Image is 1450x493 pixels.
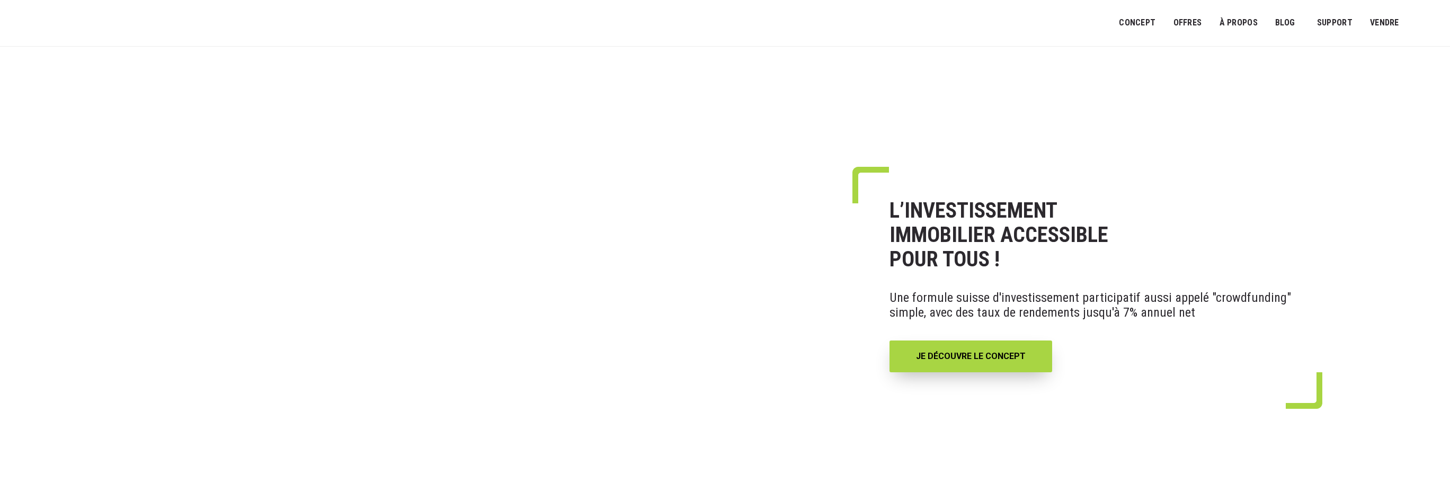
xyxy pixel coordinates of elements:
[1310,11,1359,35] a: SUPPORT
[1363,11,1406,35] a: VENDRE
[1166,11,1208,35] a: OFFRES
[1212,11,1265,35] a: À PROPOS
[1268,11,1302,35] a: Blog
[192,94,653,476] img: FR-_3__11zon
[889,199,1299,272] h1: L’INVESTISSEMENT IMMOBILIER ACCESSIBLE POUR TOUS !
[1112,11,1162,35] a: Concept
[889,340,1052,372] a: JE DÉCOUVRE LE CONCEPT
[1421,20,1430,26] img: Français
[889,282,1299,328] p: Une formule suisse d'investissement participatif aussi appelé "crowdfunding" simple, avec des tau...
[1414,13,1437,33] a: Passer à
[1119,10,1434,36] nav: Menu principal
